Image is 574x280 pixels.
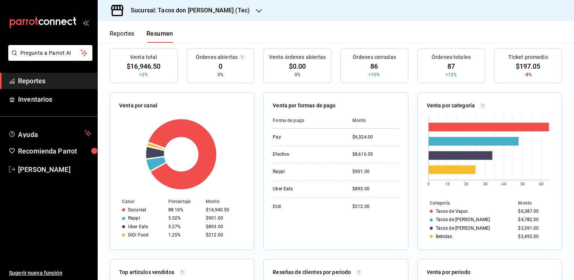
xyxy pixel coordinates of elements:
h3: Sucursal: Tacos don [PERSON_NAME] (Tec) [125,6,250,15]
div: $3,391.00 [518,226,550,231]
text: 6K [539,182,544,186]
p: Reseñas de clientes por periodo [273,268,351,276]
th: Forma de pago [273,113,346,129]
div: Sucursal [128,207,146,212]
div: Rappi [128,215,140,221]
th: Monto [203,197,254,206]
h3: Venta total [130,53,157,61]
span: Reportes [18,76,91,86]
p: Venta por canal [119,102,157,110]
span: 87 [447,61,455,71]
text: 3K [483,182,488,186]
span: Pregunta a Parrot AI [20,49,81,57]
span: Sugerir nueva función [9,269,91,277]
div: 88.16% [168,207,200,212]
p: Venta por categoría [427,102,475,110]
div: Bebidas [436,234,452,239]
th: Porcentaje [165,197,203,206]
text: 0 [427,182,430,186]
span: 0 [219,61,222,71]
div: 1.25% [168,232,200,238]
div: $901.00 [352,169,399,175]
h3: Órdenes abiertas [196,53,238,61]
h3: Órdenes cerradas [353,53,396,61]
div: $4,782.00 [518,217,550,222]
div: $893.00 [352,186,399,192]
span: $16,946.50 [127,61,160,71]
div: $6,324.00 [352,134,399,140]
button: open_drawer_menu [83,20,89,26]
div: Tacos de [PERSON_NAME] [436,226,490,231]
div: Uber Eats [273,186,340,192]
span: $0.00 [289,61,306,71]
p: Venta por formas de pago [273,102,335,110]
h3: Órdenes totales [432,53,471,61]
span: Recomienda Parrot [18,146,91,156]
button: Pregunta a Parrot AI [8,45,92,61]
div: 5.27% [168,224,200,229]
div: Tacos de Vapor. [436,209,469,214]
text: 1K [445,182,450,186]
p: Top artículos vendidos [119,268,174,276]
th: Canal [110,197,165,206]
a: Pregunta a Parrot AI [5,54,92,62]
div: $6,387.00 [518,209,550,214]
div: Efectivo [273,151,340,158]
span: -8% [524,71,532,78]
span: [PERSON_NAME] [18,164,91,175]
span: Ayuda [18,129,82,138]
button: Reportes [110,30,134,43]
h3: Venta órdenes abiertas [269,53,326,61]
th: Monto [346,113,399,129]
div: $893.00 [206,224,242,229]
th: Monto [515,199,562,207]
div: $14,940.50 [206,207,242,212]
div: $8,616.50 [352,151,399,158]
text: 4K [502,182,507,186]
div: $212.00 [352,203,399,210]
text: 2K [464,182,469,186]
h3: Ticket promedio [508,53,548,61]
span: 86 [370,61,378,71]
span: $197.05 [516,61,541,71]
span: +12% [446,71,457,78]
span: Inventarios [18,94,91,104]
div: $212.00 [206,232,242,238]
span: 0% [218,71,224,78]
button: Resumen [147,30,173,43]
div: $2,492.00 [518,234,550,239]
div: Pay [273,134,340,140]
th: Categoría [418,199,515,207]
div: Rappi [273,169,340,175]
text: 5K [521,182,526,186]
div: Tacos de [PERSON_NAME] [436,217,490,222]
div: 5.32% [168,215,200,221]
span: +2% [139,71,148,78]
div: navigation tabs [110,30,173,43]
span: 0% [295,71,301,78]
p: Venta por periodo [427,268,470,276]
span: +10% [369,71,380,78]
div: $901.00 [206,215,242,221]
div: Uber Eats [128,224,148,229]
div: Didi [273,203,340,210]
div: DiDi Food [128,232,148,238]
